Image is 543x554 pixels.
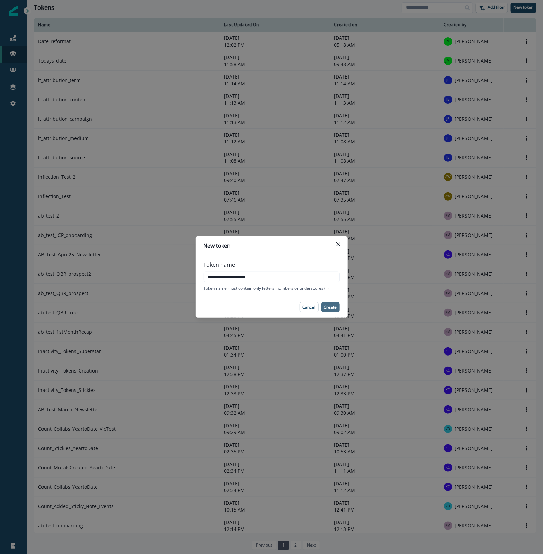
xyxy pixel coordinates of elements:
[324,305,337,310] p: Create
[303,305,316,310] p: Cancel
[204,242,231,250] p: New token
[204,285,329,291] p: Token name must contain only letters, numbers or underscores (_)
[300,302,319,312] button: Cancel
[333,239,344,250] button: Close
[204,261,235,269] p: Token name
[321,302,340,312] button: Create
